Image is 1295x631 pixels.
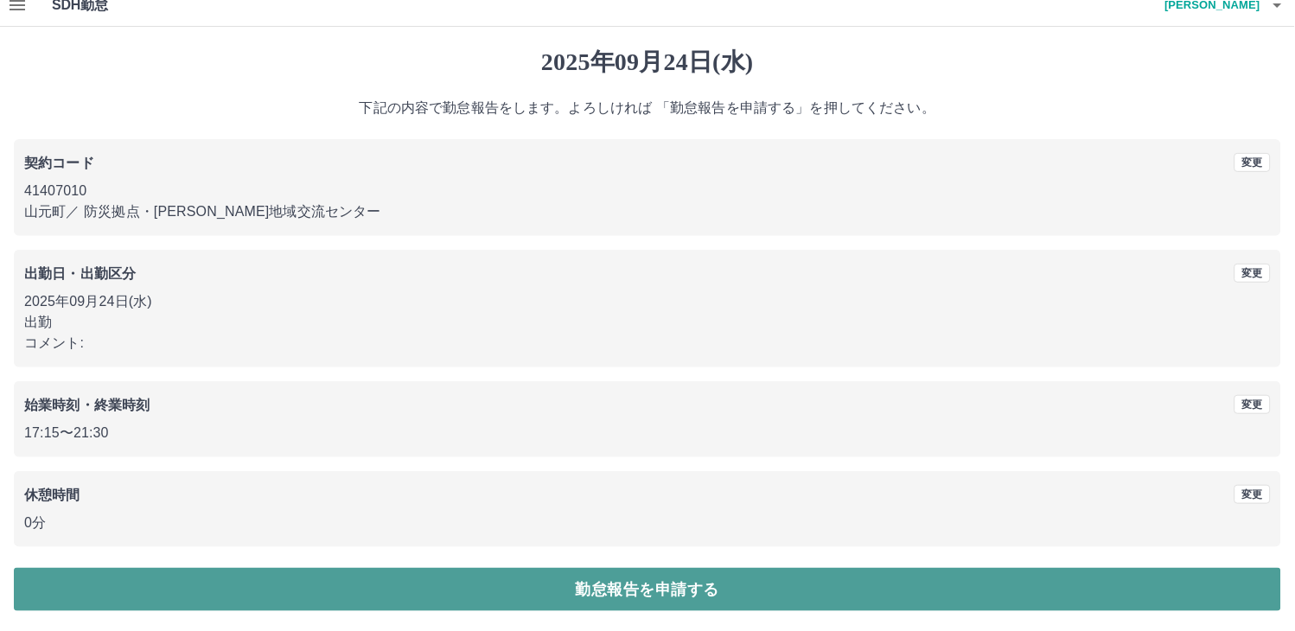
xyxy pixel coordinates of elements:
[24,488,80,502] b: 休憩時間
[14,48,1281,77] h1: 2025年09月24日(水)
[14,98,1281,118] p: 下記の内容で勤怠報告をします。よろしければ 「勤怠報告を申請する」を押してください。
[24,181,1271,201] p: 41407010
[24,201,1271,222] p: 山元町 ／ 防災拠点・[PERSON_NAME]地域交流センター
[24,333,1271,354] p: コメント:
[24,423,1271,443] p: 17:15 〜 21:30
[1234,153,1271,172] button: 変更
[24,398,150,412] b: 始業時刻・終業時刻
[24,156,94,170] b: 契約コード
[24,291,1271,312] p: 2025年09月24日(水)
[24,513,1271,533] p: 0分
[1234,485,1271,504] button: 変更
[24,312,1271,333] p: 出勤
[14,568,1281,611] button: 勤怠報告を申請する
[1234,395,1271,414] button: 変更
[1234,264,1271,283] button: 変更
[24,266,136,281] b: 出勤日・出勤区分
